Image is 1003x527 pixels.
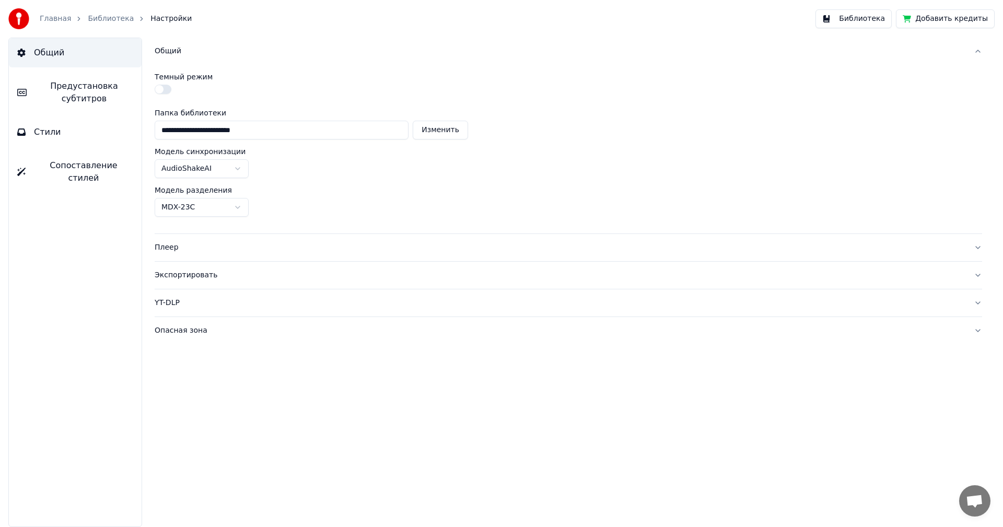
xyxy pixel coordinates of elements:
[155,186,232,194] label: Модель разделения
[155,270,965,280] div: Экспортировать
[9,38,142,67] button: Общий
[150,14,192,24] span: Настройки
[155,298,965,308] div: YT-DLP
[413,121,468,139] button: Изменить
[9,151,142,193] button: Сопоставление стилей
[34,159,133,184] span: Сопоставление стилей
[815,9,892,28] button: Библиотека
[155,317,982,344] button: Опасная зона
[8,8,29,29] img: youka
[155,65,982,233] div: Общий
[896,9,995,28] button: Добавить кредиты
[155,148,246,155] label: Модель синхронизации
[9,72,142,113] button: Предустановка субтитров
[155,262,982,289] button: Экспортировать
[40,14,192,24] nav: breadcrumb
[40,14,71,24] a: Главная
[9,118,142,147] button: Стили
[88,14,134,24] a: Библиотека
[155,234,982,261] button: Плеер
[155,325,965,336] div: Опасная зона
[155,242,965,253] div: Плеер
[35,80,133,105] span: Предустановка субтитров
[959,485,990,517] div: Открытый чат
[155,109,468,116] label: Папка библиотеки
[34,46,64,59] span: Общий
[34,126,61,138] span: Стили
[155,38,982,65] button: Общий
[155,46,965,56] div: Общий
[155,289,982,317] button: YT-DLP
[155,73,213,80] label: Темный режим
